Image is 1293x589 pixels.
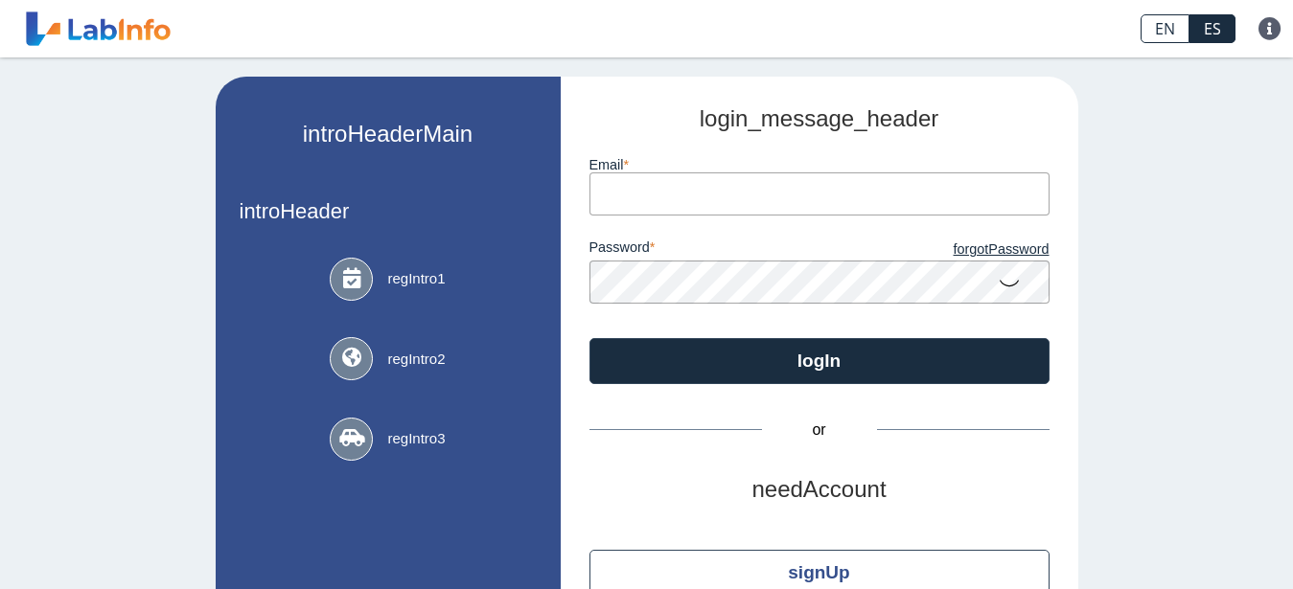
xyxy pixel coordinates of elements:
[1141,14,1189,43] a: EN
[303,121,473,148] h2: introHeaderMain
[1122,514,1272,568] iframe: Help widget launcher
[589,239,820,261] label: password
[762,419,877,442] span: or
[387,268,445,290] span: regIntro1
[589,105,1050,133] h2: login_message_header
[820,239,1050,261] a: forgotPassword
[240,199,537,223] h3: introHeader
[387,349,445,371] span: regIntro2
[589,338,1050,384] button: logIn
[1189,14,1235,43] a: ES
[387,428,445,450] span: regIntro3
[589,476,1050,504] h2: needAccount
[589,157,1050,172] label: email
